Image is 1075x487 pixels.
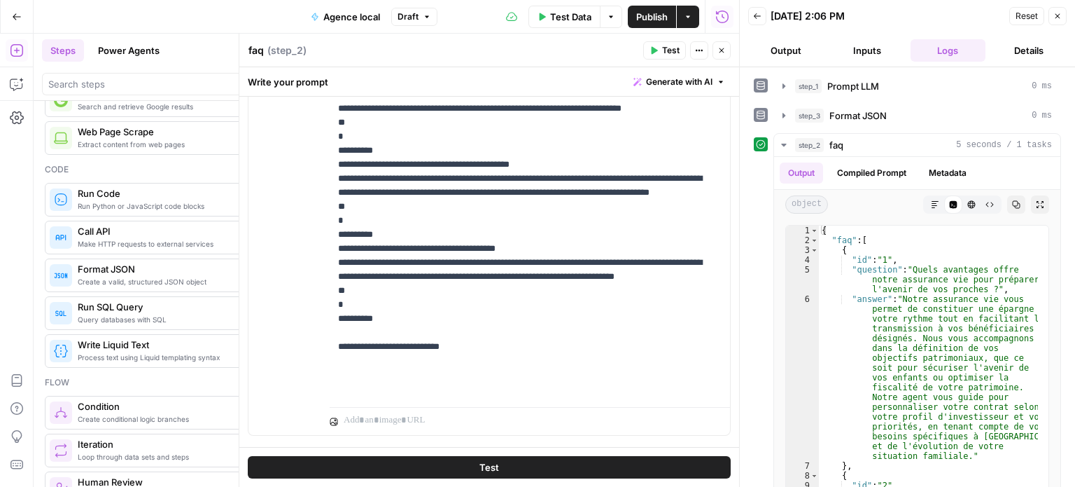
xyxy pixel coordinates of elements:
[78,276,272,287] span: Create a valid, structured JSON object
[78,352,272,363] span: Process text using Liquid templating syntax
[78,139,272,150] span: Extract content from web pages
[774,134,1060,156] button: 5 seconds / 1 tasks
[1016,10,1038,22] span: Reset
[628,6,676,28] button: Publish
[829,163,915,184] button: Compiled Prompt
[795,138,824,152] span: step_2
[810,245,818,255] span: Toggle code folding, rows 3 through 7
[1009,7,1044,25] button: Reset
[810,471,818,481] span: Toggle code folding, rows 8 through 12
[78,125,272,139] span: Web Page Scrape
[45,376,284,389] div: Flow
[774,75,1060,97] button: 0 ms
[323,10,380,24] span: Agence local
[911,39,986,62] button: Logs
[78,186,272,200] span: Run Code
[643,41,686,60] button: Test
[42,39,84,62] button: Steps
[774,104,1060,127] button: 0 ms
[991,39,1067,62] button: Details
[810,235,818,245] span: Toggle code folding, rows 2 through 28
[78,262,272,276] span: Format JSON
[78,338,272,352] span: Write Liquid Text
[78,238,272,249] span: Make HTTP requests to external services
[78,437,272,451] span: Iteration
[78,451,272,462] span: Loop through data sets and steps
[528,6,600,28] button: Test Data
[248,43,264,57] textarea: faq
[391,8,437,26] button: Draft
[780,163,823,184] button: Output
[78,224,272,238] span: Call API
[829,138,843,152] span: faq
[267,43,307,57] span: ( step_2 )
[78,314,272,325] span: Query databases with SQL
[78,300,272,314] span: Run SQL Query
[78,399,272,413] span: Condition
[748,39,824,62] button: Output
[248,456,731,479] button: Test
[810,226,818,235] span: Toggle code folding, rows 1 through 29
[829,109,887,123] span: Format JSON
[786,461,819,471] div: 7
[795,109,824,123] span: step_3
[786,255,819,265] div: 4
[479,460,499,474] span: Test
[662,44,680,57] span: Test
[920,163,975,184] button: Metadata
[48,77,281,91] input: Search steps
[78,413,272,425] span: Create conditional logic branches
[827,79,879,93] span: Prompt LLM
[829,39,905,62] button: Inputs
[956,139,1052,151] span: 5 seconds / 1 tasks
[786,235,819,245] div: 2
[550,10,591,24] span: Test Data
[398,11,419,23] span: Draft
[302,6,388,28] button: Agence local
[786,226,819,235] div: 1
[78,101,272,112] span: Search and retrieve Google results
[1032,80,1052,92] span: 0 ms
[785,196,828,214] span: object
[786,471,819,481] div: 8
[786,265,819,294] div: 5
[628,73,731,91] button: Generate with AI
[90,39,168,62] button: Power Agents
[786,294,819,461] div: 6
[45,163,284,176] div: Code
[646,76,712,88] span: Generate with AI
[78,200,272,212] span: Run Python or JavaScript code blocks
[786,245,819,255] div: 3
[1032,109,1052,122] span: 0 ms
[795,79,822,93] span: step_1
[239,67,739,96] div: Write your prompt
[636,10,668,24] span: Publish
